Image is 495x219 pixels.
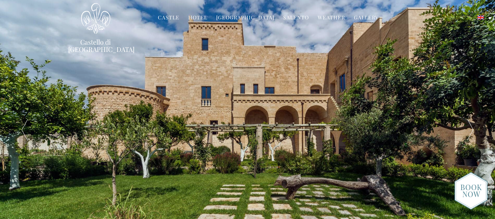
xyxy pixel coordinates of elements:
[318,14,345,22] a: Weather
[216,14,274,22] a: [GEOGRAPHIC_DATA]
[188,14,207,22] a: Hotel
[283,14,309,22] a: Salento
[68,38,123,53] a: Castello di [GEOGRAPHIC_DATA]
[454,172,488,210] img: new-booknow.png
[81,3,110,34] img: Castello di Ugento
[354,14,378,22] a: Gallery
[477,15,484,20] img: English
[158,14,180,22] a: Castle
